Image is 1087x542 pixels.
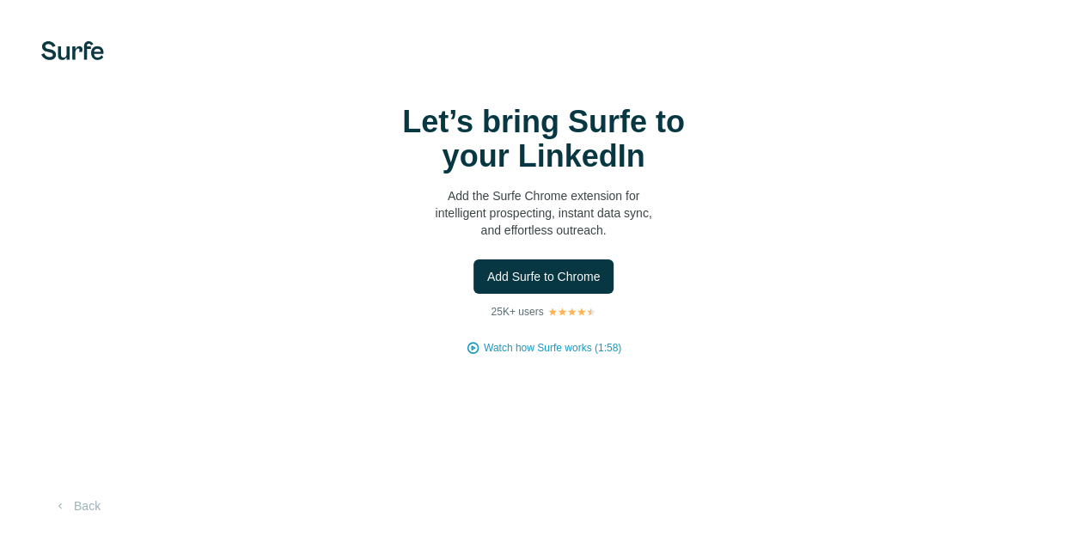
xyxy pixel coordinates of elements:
button: Back [41,490,113,521]
p: 25K+ users [491,304,543,320]
h1: Let’s bring Surfe to your LinkedIn [372,105,716,174]
img: Rating Stars [547,307,596,317]
img: Surfe's logo [41,41,104,60]
span: Add Surfe to Chrome [487,268,601,285]
button: Add Surfe to Chrome [473,259,614,294]
button: Watch how Surfe works (1:58) [484,340,621,356]
p: Add the Surfe Chrome extension for intelligent prospecting, instant data sync, and effortless out... [372,187,716,239]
